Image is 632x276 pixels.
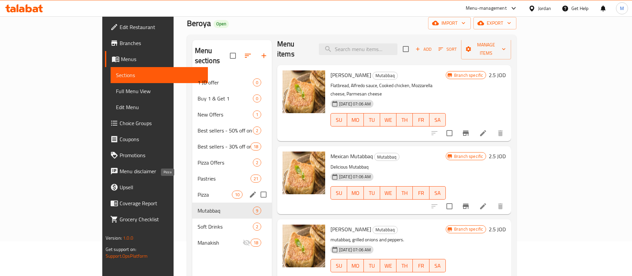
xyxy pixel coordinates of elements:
[473,17,516,29] button: export
[415,115,426,125] span: FR
[105,211,208,227] a: Grocery Checklist
[120,215,203,223] span: Grocery Checklist
[347,259,363,272] button: MO
[283,70,325,113] img: alfredo Mutabbaq
[466,4,507,12] div: Menu-management
[336,174,373,180] span: [DATE] 07:06 AM
[347,186,363,200] button: MO
[538,5,551,12] div: Jordan
[192,90,272,106] div: Buy 1 & Get 10
[383,261,394,271] span: WE
[438,45,457,53] span: Sort
[198,94,253,102] div: Buy 1 & Get 1
[105,19,208,35] a: Edit Restaurant
[251,176,261,182] span: 21
[330,186,347,200] button: SU
[380,259,396,272] button: WE
[372,72,398,80] div: Mutabbaq
[413,186,429,200] button: FR
[466,41,506,57] span: Manage items
[432,188,443,198] span: SA
[192,187,272,203] div: Pizza10edit
[350,188,361,198] span: MO
[240,48,256,64] span: Sort sections
[277,39,311,59] h2: Menu items
[330,70,371,80] span: [PERSON_NAME]
[198,126,253,134] span: Best sellers - 50% off on selected items
[232,191,243,199] div: items
[192,155,272,171] div: Pizza Offers2
[123,234,133,242] span: 1.0.0
[429,186,446,200] button: SA
[105,35,208,51] a: Branches
[399,42,413,56] span: Select section
[396,186,413,200] button: TH
[111,99,208,115] a: Edit Menu
[413,259,429,272] button: FR
[121,55,203,63] span: Menus
[120,199,203,207] span: Coverage Report
[120,183,203,191] span: Upsell
[105,115,208,131] a: Choice Groups
[253,78,261,86] div: items
[106,245,136,254] span: Get support on:
[350,261,361,271] span: MO
[105,51,208,67] a: Menus
[198,223,253,231] span: Soft Drinks
[336,101,373,107] span: [DATE] 07:06 AM
[253,79,261,86] span: 0
[442,126,456,140] span: Select to update
[192,203,272,219] div: Mutabbaq9
[283,225,325,267] img: Fajita Mutabbaq
[458,198,474,214] button: Branch-specific-item
[253,94,261,102] div: items
[364,259,380,272] button: TU
[198,143,251,151] div: Best sellers - 30% off on selected items
[111,67,208,83] a: Sections
[253,110,261,118] div: items
[195,46,230,66] h2: Menu sections
[105,163,208,179] a: Menu disclaimer
[330,163,446,171] p: Delicious Mutabbaq
[319,43,397,55] input: search
[187,16,211,31] span: Beroya
[413,44,434,54] button: Add
[413,113,429,126] button: FR
[347,113,363,126] button: MO
[251,240,261,246] span: 18
[372,226,398,234] div: Mutabbaq
[330,113,347,126] button: SU
[248,190,258,200] button: edit
[383,115,394,125] span: WE
[106,252,148,260] a: Support.OpsPlatform
[489,225,506,234] h6: 2.5 JOD
[364,113,380,126] button: TU
[198,159,253,167] span: Pizza Offers
[251,239,261,247] div: items
[413,44,434,54] span: Add item
[105,131,208,147] a: Coupons
[198,175,251,183] span: Pastries
[256,48,272,64] button: Add section
[120,167,203,175] span: Menu disclaimer
[492,125,508,141] button: delete
[479,202,487,210] a: Edit menu item
[373,72,397,79] span: Mutabbaq
[192,171,272,187] div: Pastries21
[380,186,396,200] button: WE
[479,129,487,137] a: Edit menu item
[253,208,261,214] span: 9
[373,226,397,234] span: Mutabbaq
[620,5,624,12] span: M
[399,261,410,271] span: TH
[192,235,272,251] div: Manakish18
[116,87,203,95] span: Full Menu View
[192,122,272,139] div: Best sellers - 50% off on selected items2
[434,44,461,54] span: Sort items
[479,19,511,27] span: export
[214,21,229,27] span: Open
[116,71,203,79] span: Sections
